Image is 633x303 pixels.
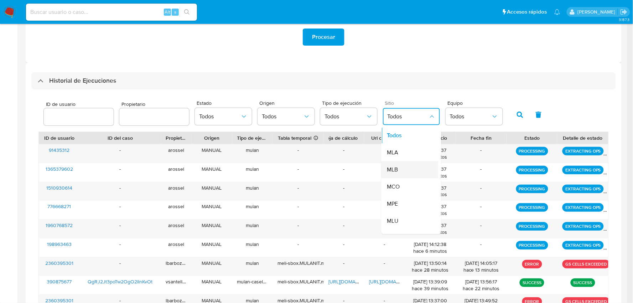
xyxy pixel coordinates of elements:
[174,9,176,15] span: s
[165,9,170,15] span: Alt
[26,7,197,17] input: Buscar usuario o caso...
[180,7,194,17] button: search-icon
[507,8,547,16] span: Accesos rápidos
[554,9,560,15] a: Notificaciones
[620,8,628,16] a: Salir
[577,9,618,15] p: sandra.chabay@mercadolibre.com
[619,17,629,22] span: 3.157.3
